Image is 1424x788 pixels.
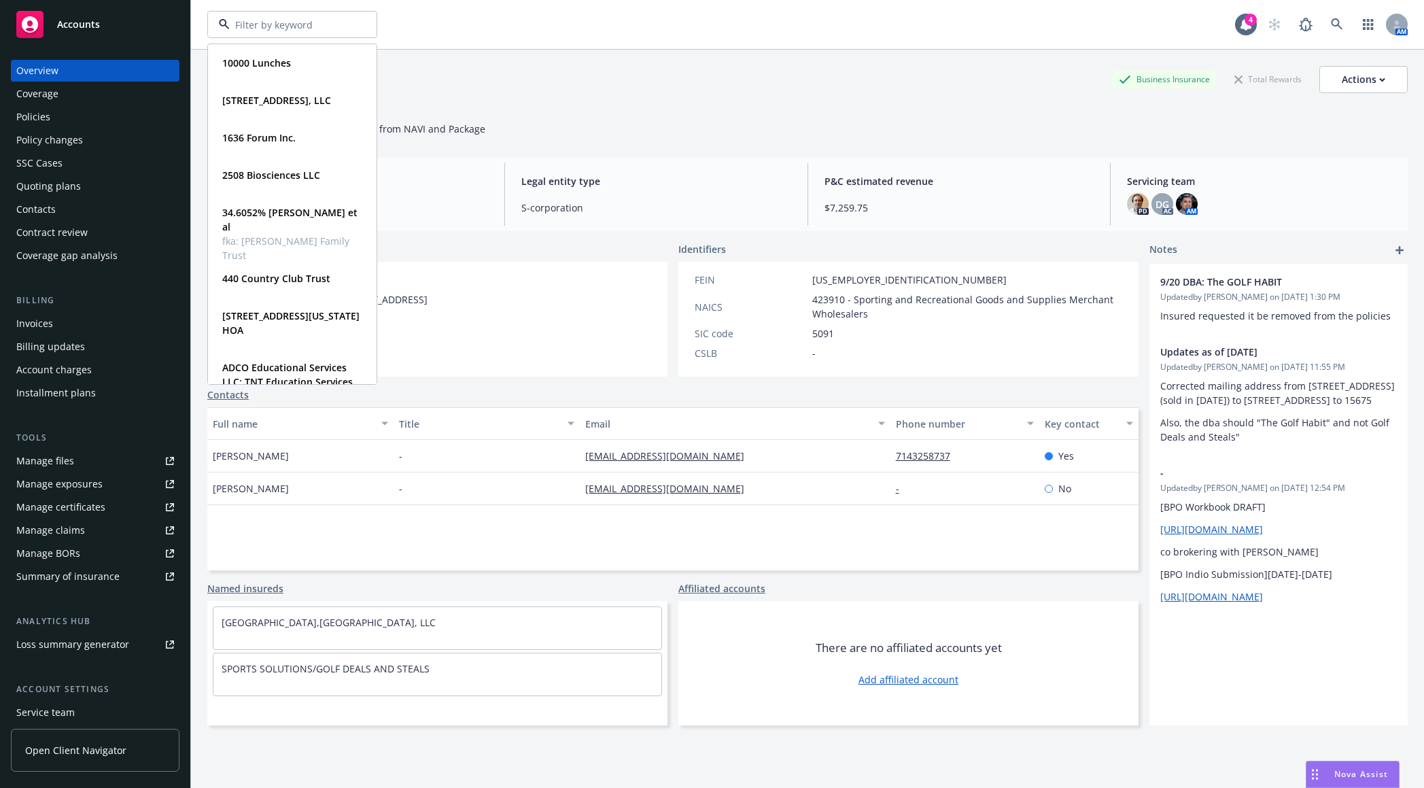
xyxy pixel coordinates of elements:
img: photo [1127,193,1149,215]
a: Service team [11,702,179,723]
div: Contacts [16,199,56,220]
div: Account charges [16,359,92,381]
div: Manage certificates [16,496,105,518]
span: [PERSON_NAME] [213,481,289,496]
div: 9/20 DBA: The GOLF HABITUpdatedby [PERSON_NAME] on [DATE] 1:30 PMInsured requested it be removed ... [1149,264,1408,334]
strong: [STREET_ADDRESS][US_STATE] HOA [222,309,360,337]
strong: 2508 Biosciences LLC [222,169,320,182]
div: Drag to move [1306,761,1323,787]
span: $7,259.75 [824,201,1094,215]
div: Coverage [16,83,58,105]
span: Notes [1149,242,1177,258]
a: [GEOGRAPHIC_DATA],[GEOGRAPHIC_DATA], LLC [222,616,436,629]
div: Manage claims [16,519,85,541]
span: Yes [1058,449,1074,463]
p: [BPO Indio Submission][DATE]-[DATE] [1160,567,1397,581]
span: S-corporation [521,201,791,215]
div: -Updatedby [PERSON_NAME] on [DATE] 12:54 PM[BPO Workbook DRAFT][URL][DOMAIN_NAME]co brokering wit... [1149,455,1408,615]
strong: [STREET_ADDRESS], LLC [222,94,331,107]
input: Filter by keyword [230,18,349,32]
a: Named insureds [207,581,283,596]
div: CSLB [695,346,807,360]
a: Manage claims [11,519,179,541]
div: Updates as of [DATE]Updatedby [PERSON_NAME] on [DATE] 11:55 PMCorrected mailing address from [STR... [1149,334,1408,455]
div: Billing [11,294,179,307]
div: Policy changes [16,129,83,151]
div: Total Rewards [1228,71,1308,88]
button: Actions [1319,66,1408,93]
a: Installment plans [11,382,179,404]
div: Email [585,417,870,431]
p: [BPO Workbook DRAFT] [1160,500,1397,514]
div: Overview [16,60,58,82]
a: Account charges [11,359,179,381]
a: Billing updates [11,336,179,358]
a: Add affiliated account [858,672,958,687]
a: Start snowing [1261,11,1288,38]
strong: 34.6052% [PERSON_NAME] et al [222,206,358,233]
a: Search [1323,11,1351,38]
a: SSC Cases [11,152,179,174]
a: Affiliated accounts [678,581,765,596]
div: NAICS [695,300,807,314]
span: - [812,346,816,360]
span: [US_EMPLOYER_IDENTIFICATION_NUMBER] [812,273,1007,287]
a: 7143258737 [896,449,961,462]
span: Updates as of [DATE] [1160,345,1361,359]
span: - [1160,466,1361,480]
a: Overview [11,60,179,82]
img: photo [1176,193,1198,215]
span: Servicing team [1127,174,1397,188]
span: P&C estimated revenue [824,174,1094,188]
div: Invoices [16,313,53,335]
button: Full name [207,407,394,440]
div: Key contact [1045,417,1118,431]
span: Updated by [PERSON_NAME] on [DATE] 12:54 PM [1160,482,1397,494]
a: Coverage [11,83,179,105]
div: Billing updates [16,336,85,358]
a: Contacts [11,199,179,220]
div: Policies [16,106,50,128]
button: Email [580,407,890,440]
button: Title [394,407,580,440]
div: Actions [1342,67,1385,92]
a: add [1391,242,1408,258]
span: fka: [PERSON_NAME] Family Trust [222,234,360,262]
span: [PERSON_NAME] [213,449,289,463]
p: Also, the dba should "The Golf Habit" and not Golf Deals and Steals" [1160,415,1397,444]
a: Manage files [11,450,179,472]
div: SIC code [695,326,807,341]
span: 5091 [812,326,834,341]
a: SPORTS SOLUTIONS/GOLF DEALS AND STEALS [222,662,430,675]
span: Nova Assist [1334,768,1388,780]
div: Tools [11,431,179,445]
div: Quoting plans [16,175,81,197]
span: DG [1156,197,1169,211]
a: Quoting plans [11,175,179,197]
span: Updated by [PERSON_NAME] on [DATE] 11:55 PM [1160,361,1397,373]
a: Invoices [11,313,179,335]
div: Service team [16,702,75,723]
span: Open Client Navigator [25,743,126,757]
div: Title [399,417,559,431]
strong: 1636 Forum Inc. [222,131,296,144]
div: 4 [1245,14,1257,26]
p: co brokering with [PERSON_NAME] [1160,545,1397,559]
span: - [399,449,402,463]
a: [EMAIL_ADDRESS][DOMAIN_NAME] [585,482,755,495]
a: Summary of insurance [11,566,179,587]
div: Phone number [896,417,1019,431]
a: Loss summary generator [11,634,179,655]
div: Manage exposures [16,473,103,495]
div: Manage files [16,450,74,472]
strong: 440 Country Club Trust [222,272,330,285]
div: Full name [213,417,373,431]
a: Policies [11,106,179,128]
a: Contacts [207,388,249,402]
a: Switch app [1355,11,1382,38]
span: Manage exposures [11,473,179,495]
div: Coverage gap analysis [16,245,118,267]
a: - [896,482,910,495]
span: Accounts [57,19,100,30]
div: Summary of insurance [16,566,120,587]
